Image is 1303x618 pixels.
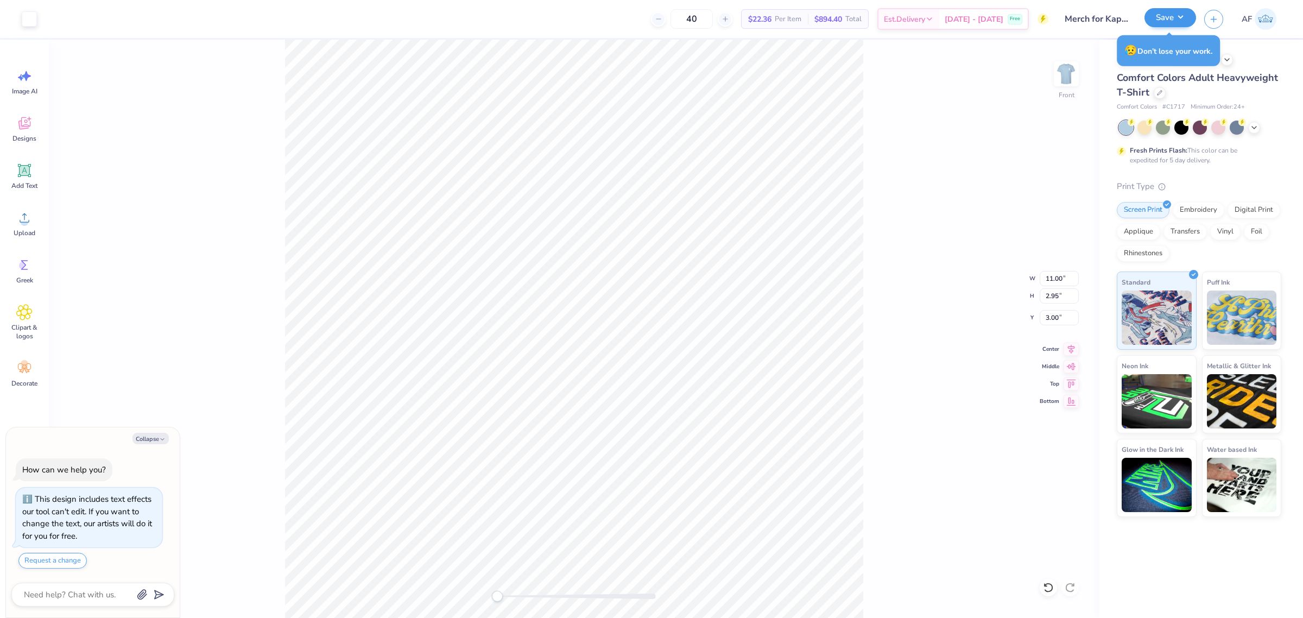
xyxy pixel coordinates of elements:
[1040,345,1059,354] span: Center
[1237,8,1281,30] a: AF
[16,276,33,285] span: Greek
[1122,458,1192,512] img: Glow in the Dark Ink
[1244,224,1269,240] div: Foil
[1124,43,1137,58] span: 😥
[22,494,152,541] div: This design includes text effects our tool can't edit. If you want to change the text, our artist...
[22,464,106,475] div: How can we help you?
[748,14,771,25] span: $22.36
[1144,8,1196,27] button: Save
[1122,276,1150,288] span: Standard
[1207,374,1277,428] img: Metallic & Glitter Ink
[814,14,842,25] span: $894.40
[1255,8,1276,30] img: Ana Francesca Bustamante
[1040,397,1059,406] span: Bottom
[1210,224,1241,240] div: Vinyl
[845,14,862,25] span: Total
[1122,360,1148,371] span: Neon Ink
[775,14,801,25] span: Per Item
[1059,90,1074,100] div: Front
[1117,224,1160,240] div: Applique
[884,14,925,25] span: Est. Delivery
[12,87,37,96] span: Image AI
[1122,444,1184,455] span: Glow in the Dark Ink
[1191,103,1245,112] span: Minimum Order: 24 +
[1117,35,1220,66] div: Don’t lose your work.
[1207,291,1277,345] img: Puff Ink
[1242,13,1252,26] span: AF
[12,134,36,143] span: Designs
[1122,374,1192,428] img: Neon Ink
[1117,245,1169,262] div: Rhinestones
[1117,71,1278,99] span: Comfort Colors Adult Heavyweight T-Shirt
[132,433,169,444] button: Collapse
[1207,458,1277,512] img: Water based Ink
[1162,103,1185,112] span: # C1717
[1040,380,1059,388] span: Top
[1117,180,1281,193] div: Print Type
[1163,224,1207,240] div: Transfers
[1057,8,1136,30] input: Untitled Design
[1207,444,1257,455] span: Water based Ink
[1117,202,1169,218] div: Screen Print
[7,323,42,340] span: Clipart & logos
[1207,360,1271,371] span: Metallic & Glitter Ink
[492,591,503,602] div: Accessibility label
[1130,146,1187,155] strong: Fresh Prints Flash:
[11,181,37,190] span: Add Text
[1228,202,1280,218] div: Digital Print
[1055,63,1077,85] img: Front
[1207,276,1230,288] span: Puff Ink
[1130,146,1263,165] div: This color can be expedited for 5 day delivery.
[1122,291,1192,345] img: Standard
[1117,103,1157,112] span: Comfort Colors
[671,9,713,29] input: – –
[945,14,1003,25] span: [DATE] - [DATE]
[18,553,87,569] button: Request a change
[14,229,35,237] span: Upload
[11,379,37,388] span: Decorate
[1040,362,1059,371] span: Middle
[1010,15,1020,23] span: Free
[1173,202,1224,218] div: Embroidery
